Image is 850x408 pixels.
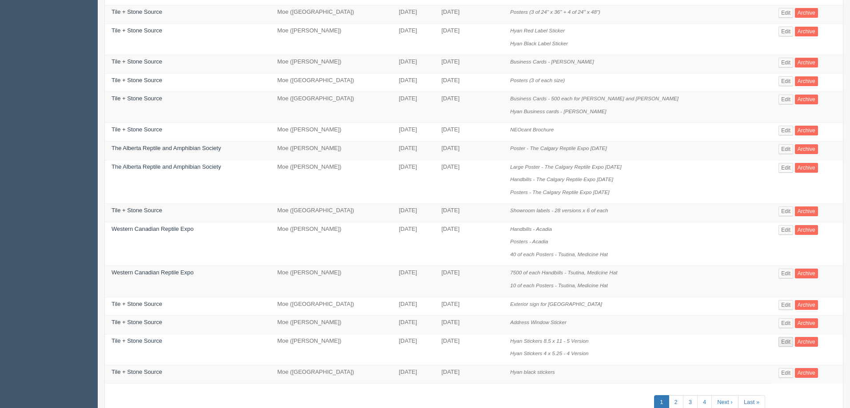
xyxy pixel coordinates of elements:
td: [DATE] [392,222,435,266]
a: Archive [795,58,818,67]
a: Tile + Stone Source [112,126,162,133]
td: Moe ([GEOGRAPHIC_DATA]) [271,204,392,222]
td: [DATE] [435,204,503,222]
a: Tile + Stone Source [112,58,162,65]
a: Edit [778,318,793,328]
a: Tile + Stone Source [112,8,162,15]
i: Handbills - The Calgary Reptile Expo [DATE] [510,176,613,182]
td: Moe ([PERSON_NAME]) [271,222,392,266]
td: [DATE] [435,92,503,123]
a: Archive [795,8,818,18]
a: Archive [795,126,818,135]
i: Handbills - Acadia [510,226,552,232]
a: Tile + Stone Source [112,337,162,344]
a: Edit [778,300,793,310]
i: 10 of each Posters - Tsutina, Medicine Hat [510,282,608,288]
a: Tile + Stone Source [112,301,162,307]
a: Archive [795,144,818,154]
i: Hyan Black Label Sticker [510,40,568,46]
a: Edit [778,95,793,104]
a: Archive [795,95,818,104]
td: [DATE] [435,123,503,142]
td: [DATE] [435,365,503,384]
a: Tile + Stone Source [112,95,162,102]
td: [DATE] [392,141,435,160]
td: [DATE] [392,204,435,222]
a: Archive [795,163,818,173]
td: [DATE] [392,316,435,334]
a: Edit [778,206,793,216]
td: [DATE] [435,73,503,92]
a: Archive [795,318,818,328]
i: Hyan Stickers 8.5 x 11 - 5 Version [510,338,588,344]
a: Edit [778,163,793,173]
i: Hyan black stickers [510,369,555,375]
a: Tile + Stone Source [112,319,162,325]
td: [DATE] [435,5,503,24]
i: 7500 of each Handbills - Tsutina, Medicine Hat [510,269,617,275]
a: Edit [778,27,793,36]
td: Moe ([PERSON_NAME]) [271,24,392,55]
td: [DATE] [435,222,503,266]
i: Hyan Stickers 4 x 5.25 - 4 Version [510,350,588,356]
i: Posters (3 of 24" x 36" + 4 of 24" x 48") [510,9,600,15]
td: [DATE] [392,297,435,316]
i: Hyan Red Label Sticker [510,28,565,33]
td: [DATE] [392,123,435,142]
i: Address Window Sticker [510,319,567,325]
a: Tile + Stone Source [112,368,162,375]
td: Moe ([GEOGRAPHIC_DATA]) [271,5,392,24]
td: [DATE] [435,266,503,297]
td: [DATE] [392,160,435,204]
i: Posters - The Calgary Reptile Expo [DATE] [510,189,609,195]
td: [DATE] [392,92,435,123]
td: Moe ([GEOGRAPHIC_DATA]) [271,92,392,123]
a: Western Canadian Reptile Expo [112,226,194,232]
a: Edit [778,368,793,378]
i: Business Cards - 500 each for [PERSON_NAME] and [PERSON_NAME] [510,95,678,101]
a: Tile + Stone Source [112,207,162,214]
td: [DATE] [392,365,435,384]
td: [DATE] [392,73,435,92]
td: Moe ([PERSON_NAME]) [271,266,392,297]
td: [DATE] [435,297,503,316]
i: NEOcant Brochure [510,127,554,132]
i: 40 of each Posters - Tsutina, Medicine Hat [510,251,608,257]
a: Western Canadian Reptile Expo [112,269,194,276]
td: [DATE] [435,160,503,204]
td: Moe ([PERSON_NAME]) [271,160,392,204]
td: Moe ([PERSON_NAME]) [271,316,392,334]
td: [DATE] [435,24,503,55]
i: Posters (3 of each size) [510,77,565,83]
i: Posters - Acadia [510,238,548,244]
td: [DATE] [392,55,435,74]
td: Moe ([GEOGRAPHIC_DATA]) [271,365,392,384]
a: Archive [795,76,818,86]
a: Edit [778,8,793,18]
td: Moe ([GEOGRAPHIC_DATA]) [271,73,392,92]
a: The Alberta Reptile and Amphibian Society [112,163,221,170]
i: Showroom labels - 28 versions x 6 of each [510,207,608,213]
a: Archive [795,27,818,36]
a: Edit [778,76,793,86]
a: Archive [795,206,818,216]
a: Edit [778,225,793,235]
td: [DATE] [392,266,435,297]
i: Large Poster - The Calgary Reptile Expo [DATE] [510,164,622,170]
a: Edit [778,269,793,278]
i: Poster - The Calgary Reptile Expo [DATE] [510,145,607,151]
td: [DATE] [392,334,435,365]
i: Hyan Business cards - [PERSON_NAME] [510,108,606,114]
a: Archive [795,269,818,278]
a: Archive [795,225,818,235]
td: Moe ([PERSON_NAME]) [271,123,392,142]
a: Edit [778,126,793,135]
td: Moe ([GEOGRAPHIC_DATA]) [271,297,392,316]
td: [DATE] [435,141,503,160]
td: [DATE] [435,316,503,334]
a: Archive [795,337,818,347]
td: [DATE] [392,5,435,24]
a: Archive [795,300,818,310]
a: Tile + Stone Source [112,77,162,83]
td: Moe ([PERSON_NAME]) [271,55,392,74]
